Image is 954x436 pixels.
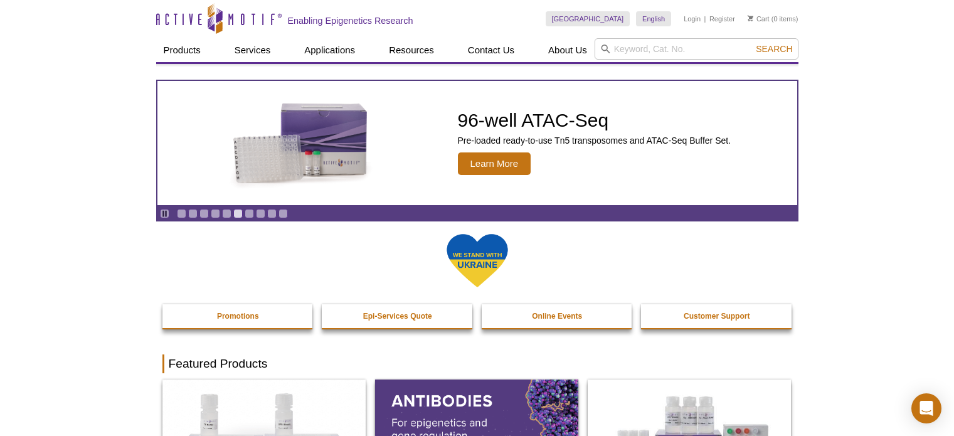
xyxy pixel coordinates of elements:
[223,96,379,190] img: Active Motif Kit photo
[233,209,243,218] a: Go to slide 6
[458,152,531,175] span: Learn More
[911,393,941,423] div: Open Intercom Messenger
[157,81,797,205] a: Active Motif Kit photo 96-well ATAC-Seq Pre-loaded ready-to-use Tn5 transposomes and ATAC-Seq Buf...
[162,304,314,328] a: Promotions
[748,14,770,23] a: Cart
[709,14,735,23] a: Register
[256,209,265,218] a: Go to slide 8
[322,304,474,328] a: Epi-Services Quote
[188,209,198,218] a: Go to slide 2
[446,233,509,289] img: We Stand With Ukraine
[160,209,169,218] a: Toggle autoplay
[752,43,796,55] button: Search
[211,209,220,218] a: Go to slide 4
[748,11,798,26] li: (0 items)
[162,354,792,373] h2: Featured Products
[532,312,582,321] strong: Online Events
[460,38,522,62] a: Contact Us
[245,209,254,218] a: Go to slide 7
[482,304,633,328] a: Online Events
[267,209,277,218] a: Go to slide 9
[217,312,259,321] strong: Promotions
[636,11,671,26] a: English
[278,209,288,218] a: Go to slide 10
[748,15,753,21] img: Your Cart
[684,312,750,321] strong: Customer Support
[458,135,731,146] p: Pre-loaded ready-to-use Tn5 transposomes and ATAC-Seq Buffer Set.
[641,304,793,328] a: Customer Support
[157,81,797,205] article: 96-well ATAC-Seq
[156,38,208,62] a: Products
[297,38,363,62] a: Applications
[199,209,209,218] a: Go to slide 3
[363,312,432,321] strong: Epi-Services Quote
[595,38,798,60] input: Keyword, Cat. No.
[541,38,595,62] a: About Us
[222,209,231,218] a: Go to slide 5
[381,38,442,62] a: Resources
[177,209,186,218] a: Go to slide 1
[704,11,706,26] li: |
[684,14,701,23] a: Login
[756,44,792,54] span: Search
[227,38,278,62] a: Services
[288,15,413,26] h2: Enabling Epigenetics Research
[458,111,731,130] h2: 96-well ATAC-Seq
[546,11,630,26] a: [GEOGRAPHIC_DATA]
